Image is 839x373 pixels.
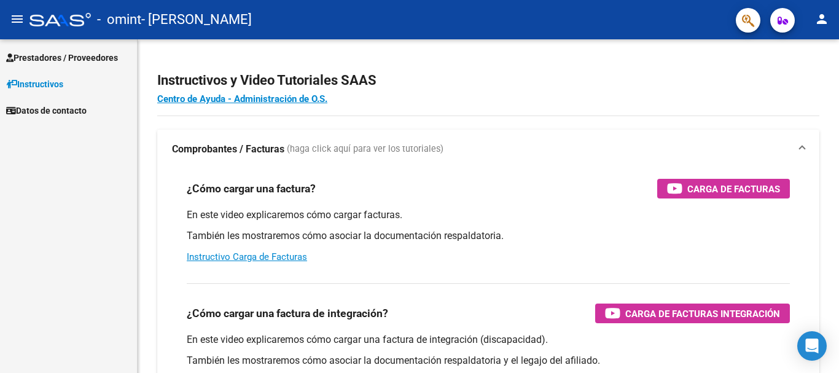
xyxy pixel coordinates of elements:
span: - omint [97,6,141,33]
span: Carga de Facturas Integración [625,306,780,321]
mat-expansion-panel-header: Comprobantes / Facturas (haga click aquí para ver los tutoriales) [157,130,819,169]
span: Datos de contacto [6,104,87,117]
h2: Instructivos y Video Tutoriales SAAS [157,69,819,92]
p: También les mostraremos cómo asociar la documentación respaldatoria y el legajo del afiliado. [187,354,790,367]
button: Carga de Facturas [657,179,790,198]
strong: Comprobantes / Facturas [172,143,284,156]
h3: ¿Cómo cargar una factura? [187,180,316,197]
div: Open Intercom Messenger [797,331,827,361]
span: Carga de Facturas [687,181,780,197]
span: (haga click aquí para ver los tutoriales) [287,143,443,156]
p: En este video explicaremos cómo cargar una factura de integración (discapacidad). [187,333,790,347]
mat-icon: person [814,12,829,26]
p: En este video explicaremos cómo cargar facturas. [187,208,790,222]
span: Prestadores / Proveedores [6,51,118,65]
mat-icon: menu [10,12,25,26]
button: Carga de Facturas Integración [595,304,790,323]
span: Instructivos [6,77,63,91]
a: Centro de Ayuda - Administración de O.S. [157,93,327,104]
span: - [PERSON_NAME] [141,6,252,33]
a: Instructivo Carga de Facturas [187,251,307,262]
p: También les mostraremos cómo asociar la documentación respaldatoria. [187,229,790,243]
h3: ¿Cómo cargar una factura de integración? [187,305,388,322]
